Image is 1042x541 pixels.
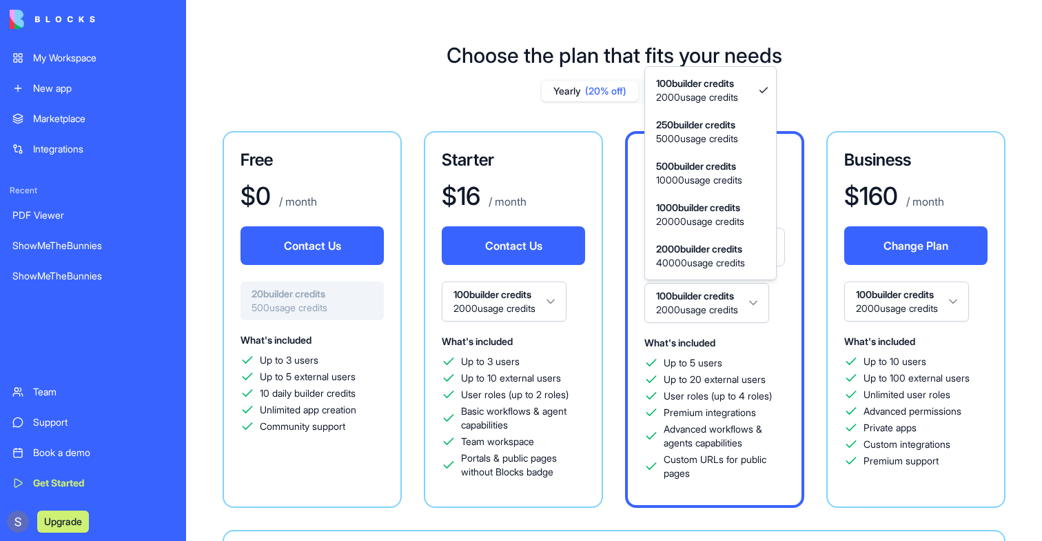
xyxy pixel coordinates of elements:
[12,208,174,222] div: PDF Viewer
[12,269,174,283] div: ShowMeTheBunnies
[12,239,174,253] div: ShowMeTheBunnies
[656,132,738,146] span: 5000 usage credits
[656,201,744,215] span: 1000 builder credits
[656,256,745,270] span: 40000 usage credits
[656,215,744,228] span: 20000 usage credits
[656,90,738,104] span: 2000 usage credits
[656,242,745,256] span: 2000 builder credits
[4,185,182,196] span: Recent
[656,118,738,132] span: 250 builder credits
[656,159,742,173] span: 500 builder credits
[656,77,738,90] span: 100 builder credits
[656,173,742,187] span: 10000 usage credits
